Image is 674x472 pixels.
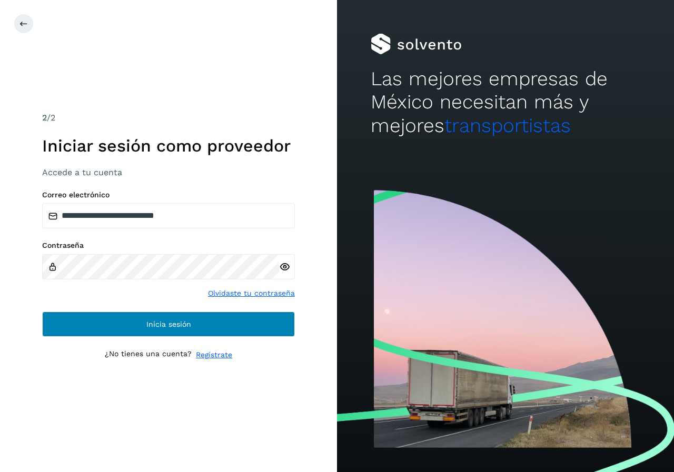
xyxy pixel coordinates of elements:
[444,114,571,137] span: transportistas
[42,136,295,156] h1: Iniciar sesión como proveedor
[196,349,232,360] a: Regístrate
[42,113,47,123] span: 2
[42,190,295,199] label: Correo electrónico
[42,241,295,250] label: Contraseña
[105,349,192,360] p: ¿No tienes una cuenta?
[208,288,295,299] a: Olvidaste tu contraseña
[42,167,295,177] h3: Accede a tu cuenta
[371,67,640,137] h2: Las mejores empresas de México necesitan más y mejores
[146,320,191,328] span: Inicia sesión
[42,112,295,124] div: /2
[42,312,295,337] button: Inicia sesión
